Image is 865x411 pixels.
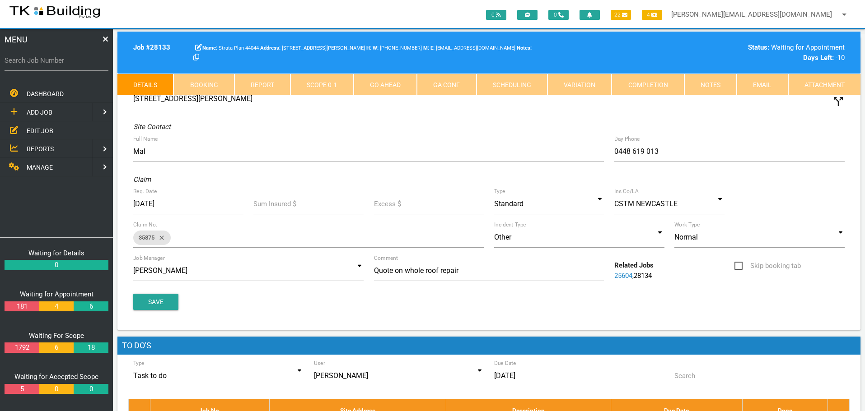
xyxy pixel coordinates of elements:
[27,127,53,134] span: EDIT JOB
[609,260,729,281] div: ,
[39,342,74,353] a: 6
[517,45,532,51] b: Notes:
[74,342,108,353] a: 18
[39,301,74,312] a: 4
[117,337,860,355] h1: To Do's
[548,10,569,20] span: 0
[253,199,296,209] label: Sum Insured $
[423,45,429,51] b: M:
[612,74,684,95] a: Completion
[642,10,662,20] span: 4
[734,260,801,272] span: Skip booking tab
[477,74,547,95] a: Scheduling
[202,45,259,51] span: Strata Plan 44044
[133,231,171,245] div: 35875
[9,5,101,19] img: s3file
[430,45,515,51] span: [EMAIL_ADDRESS][DOMAIN_NAME]
[117,74,173,95] a: Details
[260,45,281,51] b: Address:
[14,373,98,381] a: Waiting for Accepted Scope
[5,33,28,46] span: MENU
[290,74,353,95] a: Scope 0-1
[373,45,422,51] span: Corin Georges
[494,359,516,367] label: Due Date
[674,371,695,381] label: Search
[674,42,845,63] div: Waiting for Appointment -10
[634,272,652,280] a: 28134
[611,10,631,20] span: 22
[133,187,157,195] label: Req. Date
[133,359,145,367] label: Type
[494,187,505,195] label: Type
[133,123,171,131] i: Site Contact
[27,109,52,116] span: ADD JOB
[674,221,700,229] label: Work Type
[373,45,379,51] b: W:
[202,45,217,51] b: Name:
[374,254,398,262] label: Comment
[74,384,108,394] a: 0
[173,74,234,95] a: Booking
[354,74,417,95] a: Go Ahead
[133,294,178,310] button: Save
[547,74,612,95] a: Variation
[74,301,108,312] a: 6
[430,45,435,51] b: E:
[684,74,737,95] a: Notes
[154,231,165,245] i: close
[614,187,639,195] label: Ins Co/LA
[27,164,53,171] span: MANAGE
[417,74,476,95] a: GA Conf
[737,74,788,95] a: Email
[193,54,199,62] a: Click here copy customer information.
[5,260,108,270] a: 0
[5,55,108,66] label: Search Job Number
[133,43,170,51] b: Job # 28133
[366,45,371,51] b: H:
[314,359,325,367] label: User
[133,135,158,143] label: Full Name
[234,74,290,95] a: Report
[748,43,769,51] b: Status:
[27,90,64,97] span: DASHBOARD
[5,301,39,312] a: 181
[5,342,39,353] a: 1792
[614,261,654,269] b: Related Jobs
[133,175,151,184] i: Claim
[133,254,165,262] label: Job Manager
[27,145,54,152] span: REPORTS
[5,384,39,394] a: 5
[260,45,365,51] span: [STREET_ADDRESS][PERSON_NAME]
[614,135,640,143] label: Day Phone
[803,54,834,62] b: Days Left:
[494,221,526,229] label: Incident Type
[614,272,632,280] a: 25604
[486,10,506,20] span: 0
[39,384,74,394] a: 0
[20,290,94,298] a: Waiting for Appointment
[832,95,845,108] i: Click to show custom address field
[374,199,401,209] label: Excess $
[788,74,860,95] a: Attachment
[29,332,84,340] a: Waiting For Scope
[28,249,84,257] a: Waiting for Details
[133,221,158,229] label: Claim No.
